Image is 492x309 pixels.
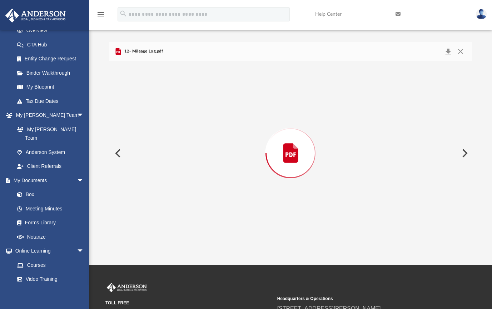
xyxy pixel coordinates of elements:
a: Box [10,188,88,202]
i: menu [96,10,105,19]
a: My [PERSON_NAME] Teamarrow_drop_down [5,108,91,123]
button: Next File [456,143,472,163]
a: Overview [10,24,95,38]
span: arrow_drop_down [77,244,91,259]
button: Close [454,46,467,56]
img: User Pic [476,9,487,19]
small: TOLL FREE [105,300,272,306]
a: menu [96,14,105,19]
a: Forms Library [10,216,88,230]
i: search [119,10,127,18]
img: Anderson Advisors Platinum Portal [3,9,68,23]
a: Notarize [10,230,91,244]
a: Meeting Minutes [10,201,91,216]
a: My Documentsarrow_drop_down [5,173,91,188]
span: 12- Mileage Log.pdf [123,48,163,55]
a: Courses [10,258,91,272]
a: Tax Due Dates [10,94,95,108]
a: Client Referrals [10,159,91,174]
img: Anderson Advisors Platinum Portal [105,283,148,292]
a: Video Training [10,272,88,286]
span: arrow_drop_down [77,108,91,123]
div: Preview [109,42,472,245]
button: Download [442,46,454,56]
a: My [PERSON_NAME] Team [10,122,88,145]
small: Headquarters & Operations [277,295,444,302]
a: CTA Hub [10,38,95,52]
a: Entity Change Request [10,52,95,66]
a: Anderson System [10,145,91,159]
a: My Blueprint [10,80,91,94]
a: Online Learningarrow_drop_down [5,244,91,258]
a: Binder Walkthrough [10,66,95,80]
span: arrow_drop_down [77,173,91,188]
button: Previous File [109,143,125,163]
